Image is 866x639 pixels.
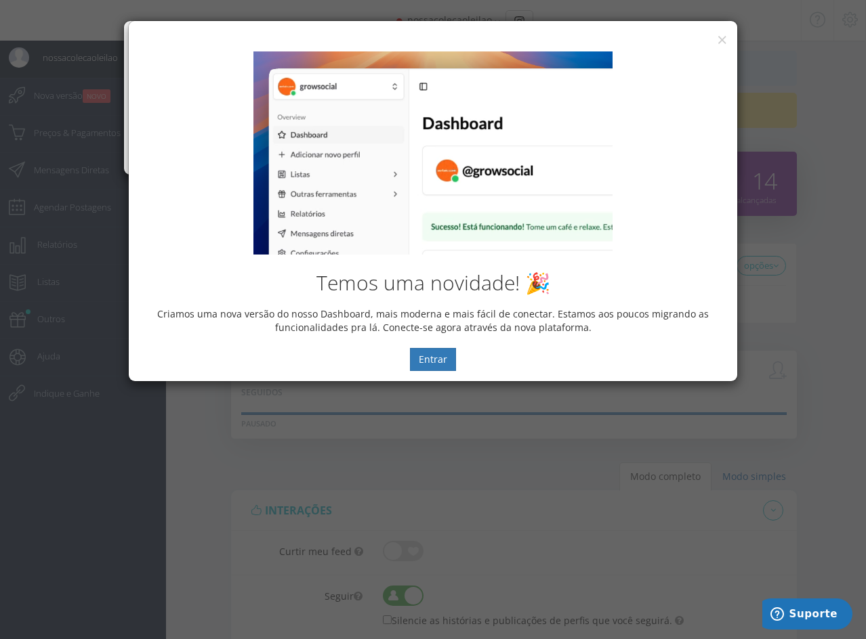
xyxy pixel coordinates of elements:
button: × [717,30,727,49]
img: New Dashboard [253,51,613,255]
iframe: Abre um widget para que você possa encontrar mais informações [762,598,852,632]
p: Criamos uma nova versão do nosso Dashboard, mais moderna e mais fácil de conectar. Estamos aos po... [139,307,727,334]
h2: Temos uma novidade! 🎉 [139,271,727,294]
button: Entrar [410,348,456,371]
